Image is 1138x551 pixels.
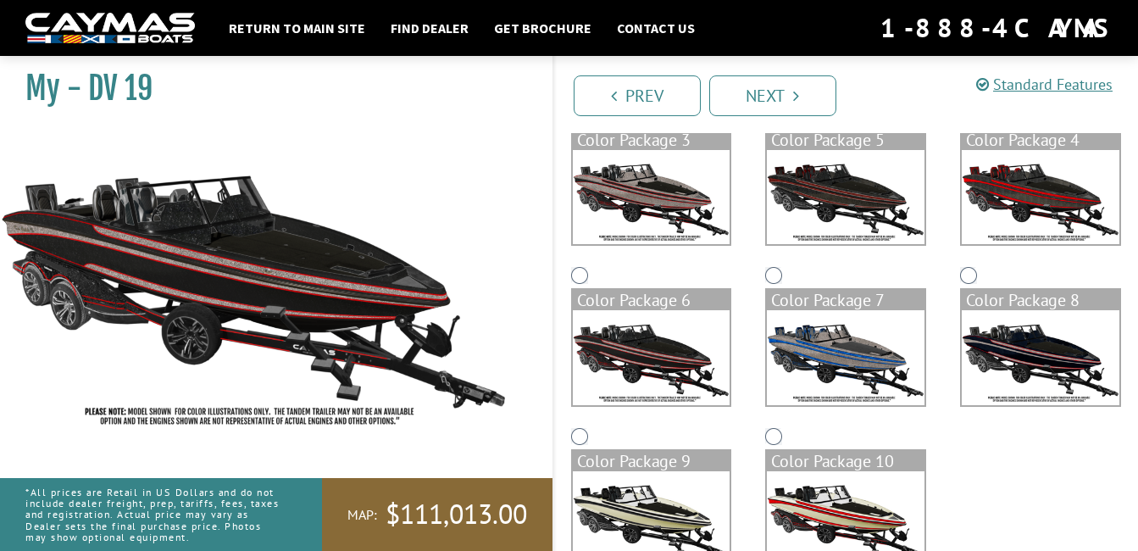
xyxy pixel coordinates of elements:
span: $111,013.00 [386,497,527,532]
div: 1-888-4CAYMAS [880,9,1113,47]
div: Color Package 5 [767,130,924,150]
a: Prev [574,75,701,116]
span: MAP: [347,506,377,524]
a: Return to main site [220,17,374,39]
div: Color Package 9 [573,451,730,471]
div: Color Package 3 [573,130,730,150]
div: Color Package 4 [962,130,1119,150]
a: Find Dealer [382,17,477,39]
img: color_package_374.png [573,150,730,244]
p: *All prices are Retail in US Dollars and do not include dealer freight, prep, tariffs, fees, taxe... [25,478,284,551]
div: Color Package 7 [767,290,924,310]
div: Color Package 6 [573,290,730,310]
img: white-logo-c9c8dbefe5ff5ceceb0f0178aa75bf4bb51f6bca0971e226c86eb53dfe498488.png [25,13,195,44]
div: Color Package 10 [767,451,924,471]
img: color_package_379.png [962,310,1119,404]
img: color_package_377.png [573,310,730,404]
h1: My - DV 19 [25,70,510,108]
a: Next [709,75,836,116]
a: Get Brochure [486,17,600,39]
img: color_package_375.png [767,150,924,244]
a: Contact Us [608,17,703,39]
img: color_package_378.png [767,310,924,404]
a: Standard Features [976,75,1113,94]
img: color_package_376.png [962,150,1119,244]
a: MAP:$111,013.00 [322,478,552,551]
div: Color Package 8 [962,290,1119,310]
